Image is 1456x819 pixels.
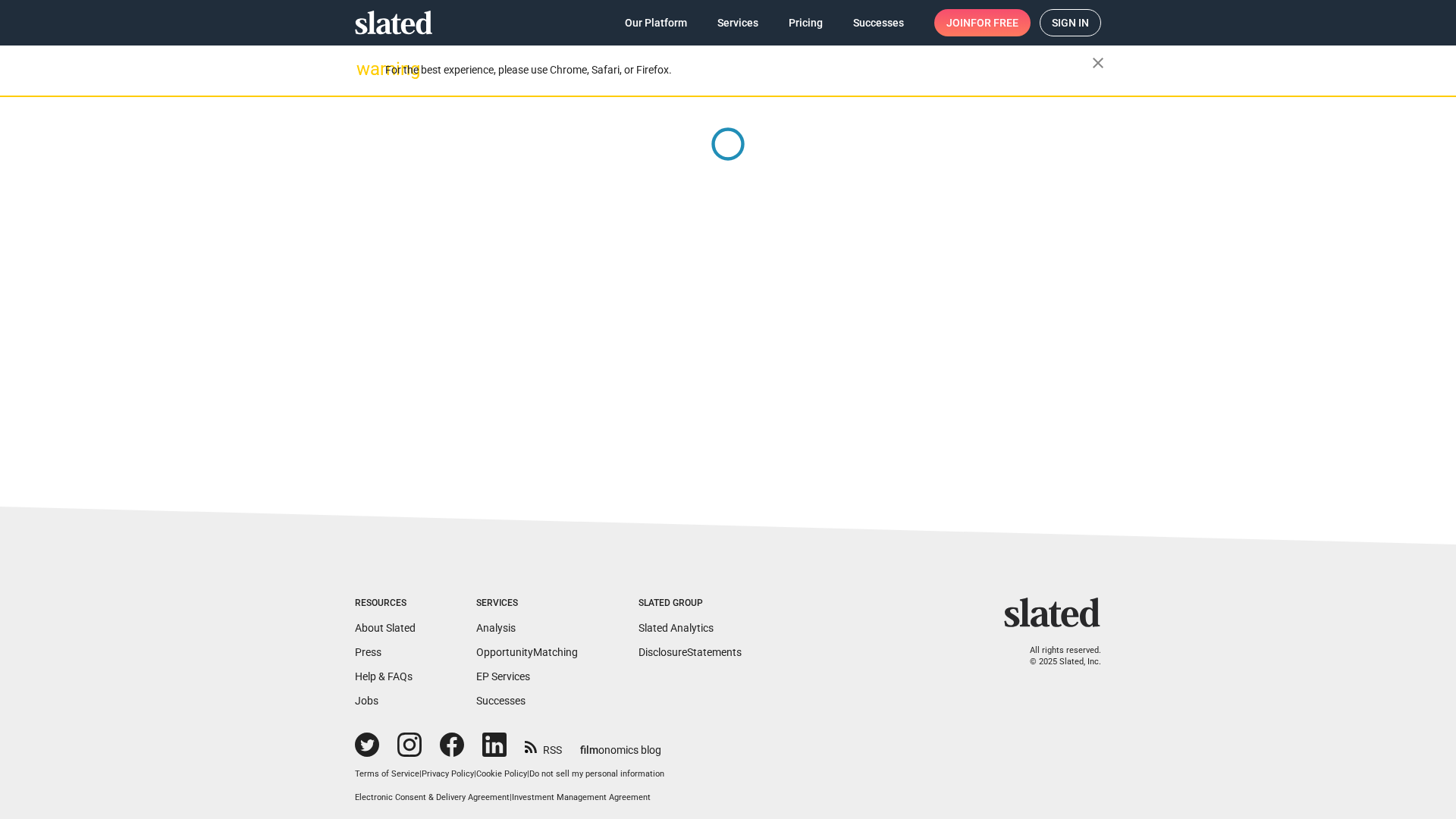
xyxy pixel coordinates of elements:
[789,9,823,36] span: Pricing
[625,9,687,36] span: Our Platform
[355,646,381,658] a: Press
[422,769,474,779] a: Privacy Policy
[1089,54,1107,72] mat-icon: close
[639,646,742,658] a: DisclosureStatements
[639,598,742,610] div: Slated Group
[476,598,578,610] div: Services
[355,670,413,682] a: Help & FAQs
[1014,645,1101,667] p: All rights reserved. © 2025 Slated, Inc.
[841,9,916,36] a: Successes
[355,598,416,610] div: Resources
[512,792,651,802] a: Investment Management Agreement
[639,622,714,634] a: Slated Analytics
[705,9,770,36] a: Services
[717,9,758,36] span: Services
[355,769,419,779] a: Terms of Service
[1040,9,1101,36] a: Sign in
[355,695,378,707] a: Jobs
[355,792,510,802] a: Electronic Consent & Delivery Agreement
[385,60,1092,80] div: For the best experience, please use Chrome, Safari, or Firefox.
[580,744,598,756] span: film
[476,695,526,707] a: Successes
[476,670,530,682] a: EP Services
[510,792,512,802] span: |
[613,9,699,36] a: Our Platform
[476,646,578,658] a: OpportunityMatching
[356,60,375,78] mat-icon: warning
[934,9,1031,36] a: Joinfor free
[946,9,1018,36] span: Join
[525,734,562,758] a: RSS
[777,9,835,36] a: Pricing
[474,769,476,779] span: |
[476,622,516,634] a: Analysis
[580,731,661,758] a: filmonomics blog
[355,622,416,634] a: About Slated
[529,769,664,780] button: Do not sell my personal information
[527,769,529,779] span: |
[419,769,422,779] span: |
[971,9,1018,36] span: for free
[853,9,904,36] span: Successes
[476,769,527,779] a: Cookie Policy
[1052,10,1089,36] span: Sign in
